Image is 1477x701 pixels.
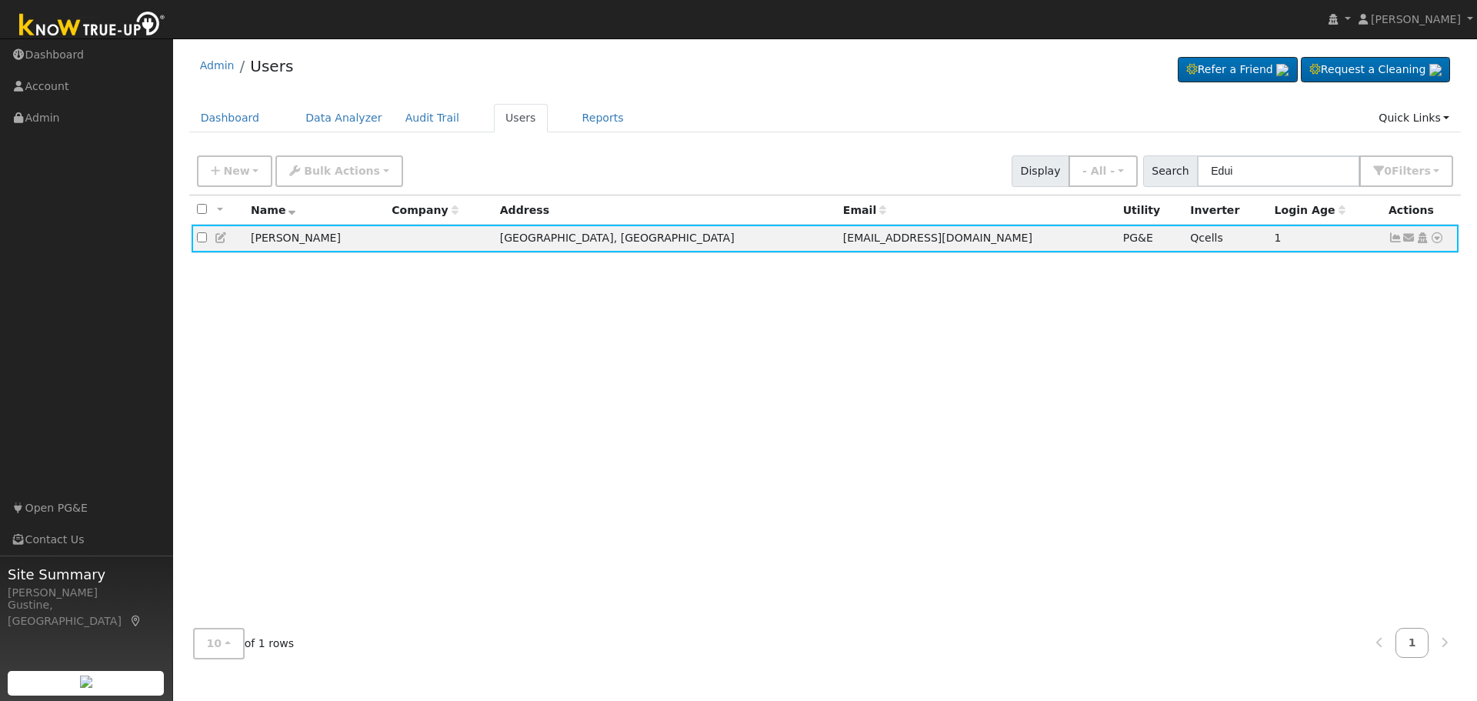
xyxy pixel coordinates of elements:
a: Users [250,57,293,75]
a: Dashboard [189,104,272,132]
button: New [197,155,273,187]
a: Other actions [1430,230,1444,246]
span: [EMAIL_ADDRESS][DOMAIN_NAME] [843,232,1032,244]
span: New [223,165,249,177]
div: Inverter [1190,202,1263,219]
a: 1 [1395,628,1429,658]
img: Know True-Up [12,8,173,43]
a: Reports [571,104,635,132]
td: [PERSON_NAME] [245,225,386,253]
input: Search [1197,155,1360,187]
a: Data Analyzer [294,104,394,132]
span: Bulk Actions [304,165,380,177]
span: Days since last login [1275,204,1345,216]
a: Show Graph [1389,232,1402,244]
span: s [1424,165,1430,177]
div: Gustine, [GEOGRAPHIC_DATA] [8,597,165,629]
a: Refer a Friend [1178,57,1298,83]
a: Map [129,615,143,627]
span: Display [1012,155,1069,187]
span: Search [1143,155,1198,187]
img: retrieve [1276,64,1289,76]
span: Name [251,204,296,216]
a: Admin [200,59,235,72]
button: 0Filters [1359,155,1453,187]
div: [PERSON_NAME] [8,585,165,601]
span: of 1 rows [193,628,295,659]
span: Filter [1392,165,1431,177]
span: PG&E [1123,232,1153,244]
a: Edit User [215,232,228,244]
span: [PERSON_NAME] [1371,13,1461,25]
a: eduiflores@gmail.com [1402,230,1416,246]
span: Site Summary [8,564,165,585]
a: Quick Links [1367,104,1461,132]
div: Utility [1123,202,1179,219]
div: Actions [1389,202,1453,219]
span: Email [843,204,886,216]
a: Users [494,104,548,132]
span: Qcells [1190,232,1223,244]
div: Address [500,202,832,219]
span: 10 [207,637,222,649]
a: Audit Trail [394,104,471,132]
td: [GEOGRAPHIC_DATA], [GEOGRAPHIC_DATA] [495,225,838,253]
img: retrieve [1429,64,1442,76]
a: Login As [1415,232,1429,244]
img: retrieve [80,676,92,688]
button: Bulk Actions [275,155,402,187]
span: 08/19/2025 7:00:53 AM [1275,232,1282,244]
span: Company name [392,204,458,216]
button: - All - [1069,155,1138,187]
a: Request a Cleaning [1301,57,1450,83]
button: 10 [193,628,245,659]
